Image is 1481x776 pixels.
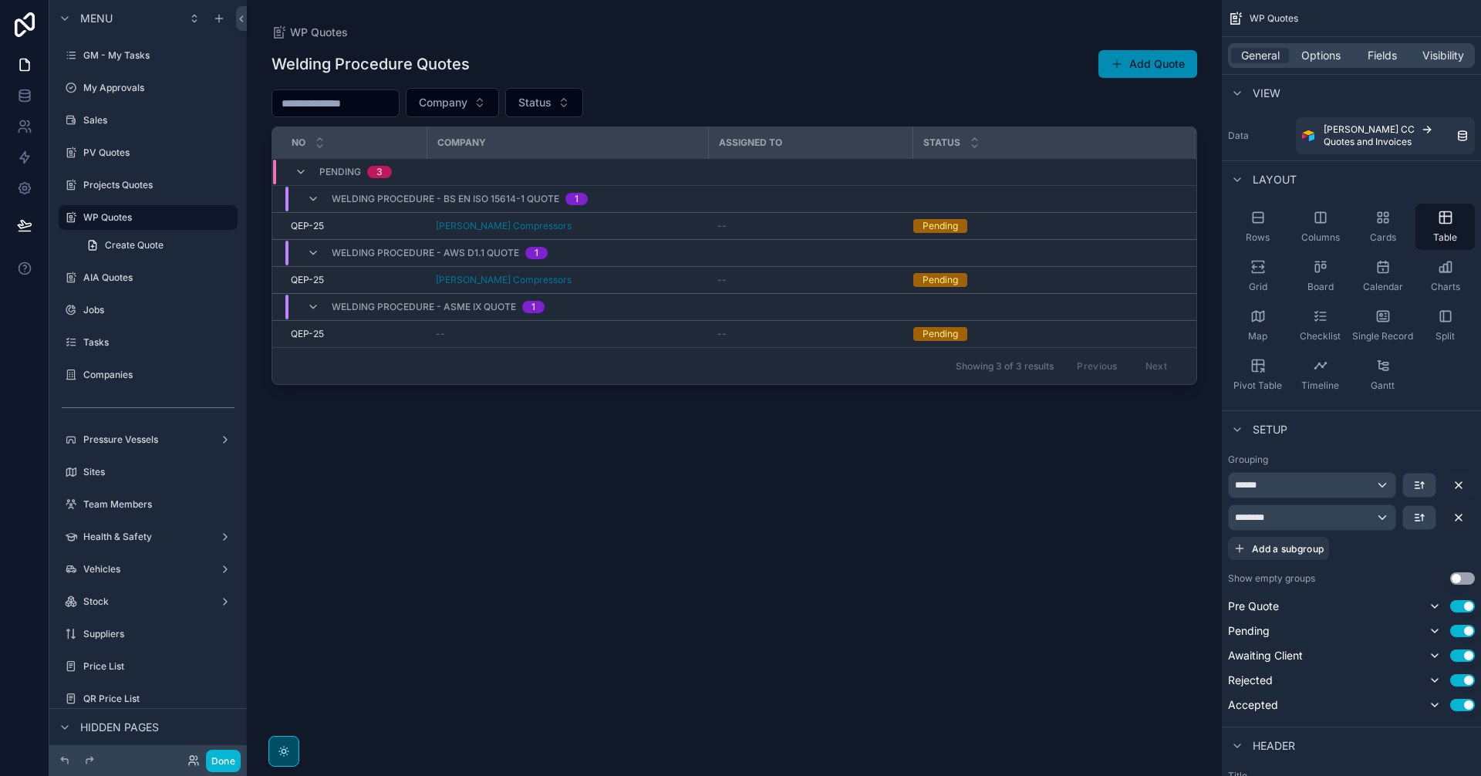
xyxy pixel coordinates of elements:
[956,360,1054,373] span: Showing 3 of 3 results
[332,193,559,205] span: Welding Procedure - BS EN ISO 15614-1 Quote
[59,265,238,290] a: AIA Quotes
[59,140,238,165] a: PV Quotes
[292,137,305,149] span: No
[535,247,538,259] div: 1
[1353,253,1412,299] button: Calendar
[1246,231,1270,244] span: Rows
[1415,253,1475,299] button: Charts
[1353,204,1412,250] button: Cards
[83,595,213,608] label: Stock
[1228,599,1279,614] span: Pre Quote
[1431,281,1460,293] span: Charts
[319,166,361,178] span: Pending
[59,363,238,387] a: Companies
[83,49,234,62] label: GM - My Tasks
[1415,302,1475,349] button: Split
[59,589,238,614] a: Stock
[83,693,234,705] label: QR Price List
[1433,231,1457,244] span: Table
[1228,648,1303,663] span: Awaiting Client
[59,108,238,133] a: Sales
[1228,673,1273,688] span: Rejected
[1228,352,1287,398] button: Pivot Table
[1302,130,1314,142] img: Airtable Logo
[59,298,238,322] a: Jobs
[1248,330,1267,342] span: Map
[83,82,234,94] label: My Approvals
[1353,302,1412,349] button: Single Record
[531,301,535,313] div: 1
[59,43,238,68] a: GM - My Tasks
[1290,352,1350,398] button: Timeline
[59,76,238,100] a: My Approvals
[59,622,238,646] a: Suppliers
[59,427,238,452] a: Pressure Vessels
[1371,380,1395,392] span: Gantt
[80,11,113,26] span: Menu
[1233,380,1282,392] span: Pivot Table
[206,750,241,772] button: Done
[59,687,238,711] a: QR Price List
[83,211,228,224] label: WP Quotes
[83,466,234,478] label: Sites
[1370,231,1396,244] span: Cards
[1228,623,1270,639] span: Pending
[1422,48,1464,63] span: Visibility
[1250,12,1298,25] span: WP Quotes
[332,247,519,259] span: Welding Procedure - AWS D1.1 Quote
[1253,86,1280,101] span: View
[83,304,234,316] label: Jobs
[1296,117,1475,154] a: [PERSON_NAME] CCQuotes and Invoices
[719,137,782,149] span: Assigned to
[1290,204,1350,250] button: Columns
[437,137,486,149] span: Company
[575,193,579,205] div: 1
[59,557,238,582] a: Vehicles
[80,720,159,735] span: Hidden pages
[1253,172,1297,187] span: Layout
[59,173,238,197] a: Projects Quotes
[1252,543,1324,555] span: Add a subgroup
[83,628,234,640] label: Suppliers
[1301,231,1340,244] span: Columns
[83,498,234,511] label: Team Members
[376,166,383,178] div: 3
[83,660,234,673] label: Price List
[1228,454,1268,466] label: Grouping
[1228,253,1287,299] button: Grid
[1324,136,1412,148] span: Quotes and Invoices
[83,179,234,191] label: Projects Quotes
[1352,330,1413,342] span: Single Record
[1368,48,1397,63] span: Fields
[1301,380,1339,392] span: Timeline
[1228,302,1287,349] button: Map
[1290,302,1350,349] button: Checklist
[83,369,234,381] label: Companies
[1301,48,1341,63] span: Options
[1228,130,1290,142] label: Data
[1228,204,1287,250] button: Rows
[59,330,238,355] a: Tasks
[83,563,213,575] label: Vehicles
[83,272,234,284] label: AIA Quotes
[59,492,238,517] a: Team Members
[923,137,960,149] span: Status
[1300,330,1341,342] span: Checklist
[1228,572,1315,585] label: Show empty groups
[332,301,516,313] span: Welding Procedure - ASME IX Quote
[83,531,213,543] label: Health & Safety
[1241,48,1280,63] span: General
[1228,697,1278,713] span: Accepted
[83,114,234,127] label: Sales
[83,336,234,349] label: Tasks
[1363,281,1403,293] span: Calendar
[59,525,238,549] a: Health & Safety
[1353,352,1412,398] button: Gantt
[77,233,238,258] a: Create Quote
[1253,738,1295,754] span: Header
[59,460,238,484] a: Sites
[1435,330,1455,342] span: Split
[83,147,234,159] label: PV Quotes
[1290,253,1350,299] button: Board
[1324,123,1415,136] span: [PERSON_NAME] CC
